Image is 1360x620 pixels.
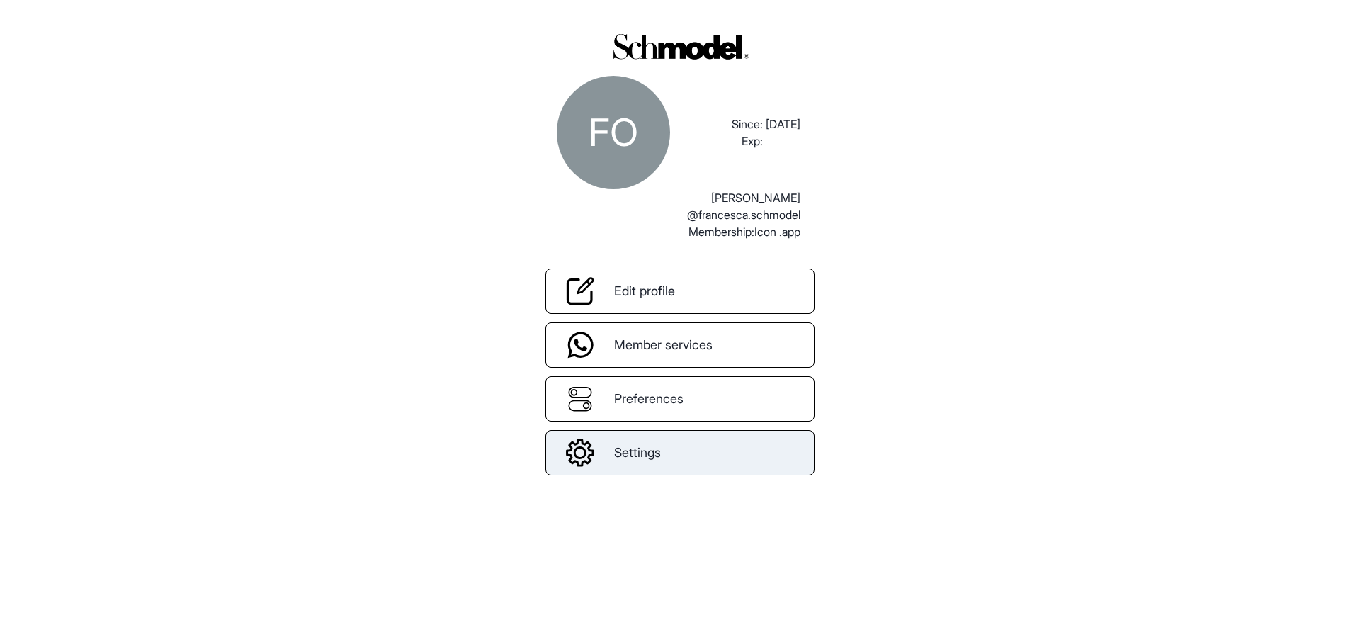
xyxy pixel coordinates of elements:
[566,385,594,413] img: Preferances
[545,430,815,475] a: settingsSettings
[545,269,815,314] a: EditProfileEdit profile
[567,331,594,359] img: MemberServices
[742,133,763,150] p: Exp:
[606,28,754,64] img: logo
[566,277,594,305] img: EditProfile
[711,189,800,206] p: [PERSON_NAME]
[688,223,800,240] p: Membership: Icon .app
[557,76,670,189] div: Francesca Osborn
[732,115,763,133] p: Since:
[614,281,675,300] span: Edit profile
[614,389,684,408] span: Preferences
[687,206,800,223] p: @francesca.schmodel
[766,115,800,133] p: [DATE]
[589,109,638,155] span: FO
[614,335,713,354] span: Member services
[614,443,661,462] span: Settings
[566,439,594,467] img: settings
